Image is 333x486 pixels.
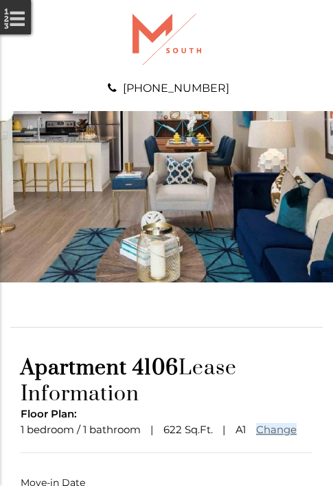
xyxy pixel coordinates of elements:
[21,423,141,436] span: 1 bedroom / 1 bathroom
[21,355,179,381] span: Apartment 4106
[163,423,182,436] span: 622
[236,423,246,436] span: A1
[21,355,312,407] h1: Lease Information
[185,423,213,436] span: Sq.Ft.
[123,82,229,95] a: [PHONE_NUMBER]
[21,407,77,420] span: Floor Plan:
[256,423,297,436] a: Change
[133,14,201,65] img: A graphic with a red M and the word SOUTH.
